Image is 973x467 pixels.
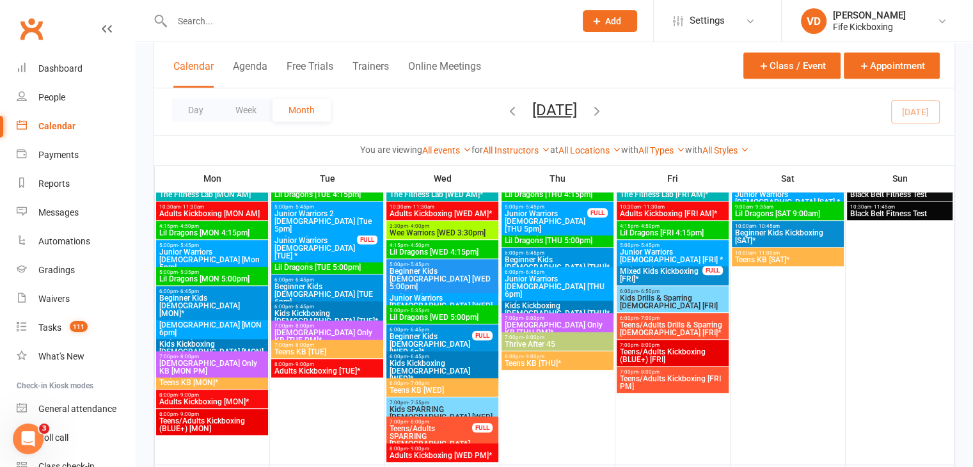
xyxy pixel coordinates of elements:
span: 6:00pm [619,289,726,294]
span: - 4:00pm [408,223,429,229]
span: Kids Drills & Sparring [DEMOGRAPHIC_DATA] [FRI] [619,294,726,310]
span: 8:00pm [159,411,265,417]
span: Teens KB [SAT]* [734,256,841,264]
strong: with [685,145,702,155]
span: Beginner Kids Kickboxing [SAT]* [734,229,841,244]
span: - 9:00pm [178,392,199,398]
a: Payments [17,141,135,170]
span: Junior Warriors [DEMOGRAPHIC_DATA] [SAT] * [734,191,841,206]
button: Day [172,99,219,122]
span: 8:00pm [389,446,496,452]
span: Teens KB [MON]* [159,379,265,386]
button: Month [273,99,331,122]
span: 5:00pm [159,269,265,275]
span: 3 [39,423,49,434]
span: Adults Kickboxing [MON]* [159,398,265,406]
a: People [17,83,135,112]
span: - 5:45pm [293,204,314,210]
span: Wee Warriors [WED 3:30pm] [389,229,496,237]
span: 10:30am [850,204,951,210]
span: - 4:50pm [638,223,660,229]
span: Lil Dragons [TUE 4:15pm] [274,191,381,198]
span: 6:00pm [389,354,496,360]
span: - 11:30am [411,204,434,210]
span: 10:30am [619,204,726,210]
span: - 6:45pm [523,250,544,256]
span: Lil Dragons [WED 4:15pm] [389,248,496,256]
span: Kids SPARRING [DEMOGRAPHIC_DATA] [WED] [389,406,496,421]
span: - 9:00pm [178,411,199,417]
a: Automations [17,227,135,256]
button: Week [219,99,273,122]
span: - 8:00pm [178,354,199,360]
span: [DEMOGRAPHIC_DATA] Only KB [MON PM] [159,360,265,375]
span: 7:00pm [504,335,611,340]
span: Kids Kickboxing [DEMOGRAPHIC_DATA] [WED]* [389,360,496,383]
span: Lil Dragons [MON 4:15pm] [159,229,265,237]
a: What's New [17,342,135,371]
span: 7:00pm [619,342,726,348]
span: - 8:00pm [293,323,314,329]
span: - 6:45pm [408,327,429,333]
span: - 6:45pm [178,289,199,294]
div: What's New [38,351,84,361]
span: Lil Dragons [MON 5:00pm] [159,275,265,283]
span: Adults Kickboxing [MON AM] [159,210,265,218]
span: 5:00pm [389,308,496,313]
div: VD [801,8,827,34]
span: Black Belt Fitness Test [850,191,951,198]
div: Gradings [38,265,75,275]
span: Teens KB [WED] [389,386,496,394]
span: - 6:45pm [293,304,314,310]
th: Tue [270,165,385,192]
span: - 5:35pm [408,308,429,313]
div: FULL [472,423,493,432]
span: Junior Warriors [DEMOGRAPHIC_DATA] [WED] * [389,294,496,317]
span: - 8:00pm [293,342,314,348]
div: Payments [38,150,79,160]
span: Lil Dragons [THU 5:00pm] [504,237,611,244]
span: - 7:55pm [408,400,429,406]
a: Roll call [17,423,135,452]
div: General attendance [38,404,116,414]
span: Junior Warriors 2 [DEMOGRAPHIC_DATA] [Tue 5pm] [274,210,381,233]
span: Teens/Adults SPARRING [DEMOGRAPHIC_DATA] [WED] [389,425,473,455]
div: Calendar [38,121,75,131]
span: 6:00pm [389,381,496,386]
span: 4:15pm [389,242,496,248]
span: 8:00pm [504,354,611,360]
div: FULL [702,265,723,275]
span: 8:00pm [159,392,265,398]
span: 6:00pm [159,289,265,294]
div: Fife Kickboxing [833,21,906,33]
a: Messages [17,198,135,227]
span: 111 [70,321,88,332]
span: 10:30am [159,204,265,210]
span: 7:00pm [504,315,611,321]
span: Adults Kickboxing [WED AM]* [389,210,496,218]
th: Wed [385,165,500,192]
span: Beginner Kids [DEMOGRAPHIC_DATA] [MON]* [159,294,265,317]
span: Black Belt Fitness Test [850,210,951,218]
a: Waivers [17,285,135,313]
a: Clubworx [15,13,47,45]
span: 5:00pm [619,242,726,248]
span: Junior Warriors [DEMOGRAPHIC_DATA] [THU 5pm] [504,210,588,233]
a: Dashboard [17,54,135,83]
span: Junior Warriors [DEMOGRAPHIC_DATA] [FRI] * [619,248,726,264]
span: Lil Dragons [SAT 9:00am] [734,210,841,218]
span: - 11:30am [641,204,665,210]
span: Junior Warriors [DEMOGRAPHIC_DATA] [THU 6pm] [504,275,611,298]
span: Adults Kickboxing [WED PM]* [389,452,496,459]
span: - 5:45pm [523,204,544,210]
span: Beginner Kids [DEMOGRAPHIC_DATA] [THU]* [504,256,611,271]
span: - 11:00am [756,250,780,256]
span: Lil Dragons [FRI 4:15pm] [619,229,726,237]
div: FULL [357,235,377,244]
span: - 5:45pm [178,242,199,248]
span: Teens/Adults Kickboxing (BLUE+) [MON] [159,417,265,432]
span: 4:15pm [159,223,265,229]
span: Add [605,16,621,26]
span: 5:00pm [159,242,265,248]
button: [DATE] [532,100,577,118]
